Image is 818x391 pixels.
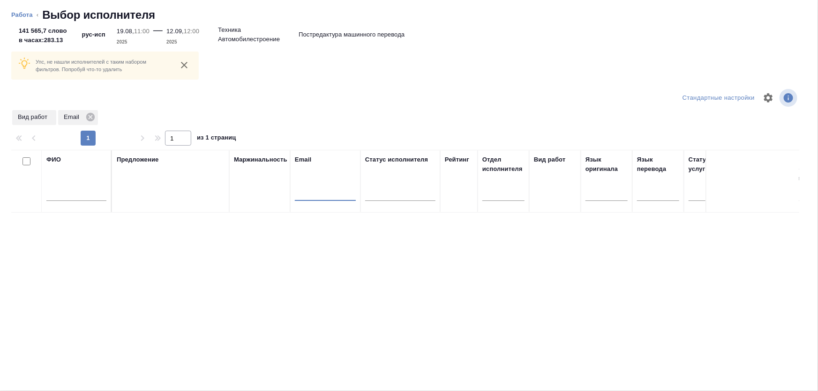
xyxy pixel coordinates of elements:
a: Работа [11,11,33,18]
div: Email [58,110,98,125]
nav: breadcrumb [11,7,807,22]
p: Упс, не нашли исполнителей с таким набором фильтров. Попробуй что-то удалить [36,58,170,73]
p: 12.09, [166,28,184,35]
div: Язык оригинала [585,155,628,174]
div: ФИО [46,155,61,164]
span: Настроить таблицу [757,87,780,109]
div: Email [295,155,311,164]
div: Вид работ [534,155,566,164]
button: close [177,58,191,72]
div: — [153,22,163,47]
div: split button [680,91,757,105]
p: 12:00 [184,28,199,35]
div: Рейтинг [445,155,469,164]
div: Статус исполнителя [365,155,428,164]
div: Статус услуги [689,155,731,174]
span: Посмотреть информацию [780,89,799,107]
li: ‹ [37,10,38,20]
div: Маржинальность [234,155,287,164]
h2: Выбор исполнителя [42,7,155,22]
div: Язык перевода [637,155,679,174]
div: Предложение [117,155,159,164]
p: Email [64,112,83,122]
p: Вид работ [18,112,51,122]
p: 11:00 [134,28,150,35]
span: из 1 страниц [197,132,236,146]
p: 19.08, [117,28,134,35]
p: 141 565,7 слово [19,26,67,36]
p: Техника [218,25,241,35]
div: Отдел исполнителя [482,155,525,174]
p: Постредактура машинного перевода [299,30,405,39]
